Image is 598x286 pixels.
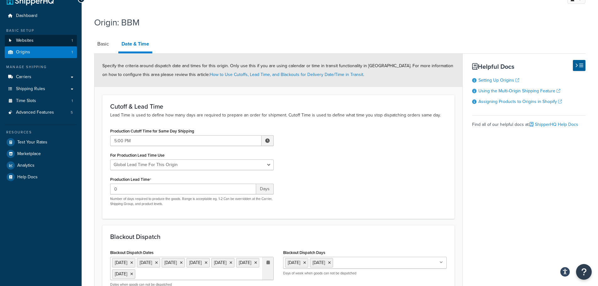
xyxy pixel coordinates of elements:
[478,77,519,84] a: Setting Up Origins
[110,129,194,133] label: Production Cutoff Time for Same Day Shipping
[110,103,447,110] h3: Cutoff & Lead Time
[16,110,54,115] span: Advanced Features
[472,115,585,129] div: Find all of our helpful docs at:
[5,130,77,135] div: Resources
[137,258,160,267] li: [DATE]
[211,258,234,267] li: [DATE]
[17,175,38,180] span: Help Docs
[5,148,77,159] a: Marketplace
[5,107,77,118] a: Advanced Features5
[5,71,77,83] a: Carriers
[5,160,77,171] a: Analytics
[5,95,77,107] a: Time Slots1
[313,259,325,266] span: [DATE]
[283,250,325,255] label: Blackout Dispatch Days
[5,107,77,118] li: Advanced Features
[573,60,585,71] button: Hide Help Docs
[530,121,578,128] a: ShipperHQ Help Docs
[110,250,154,255] label: Blackout Dispatch Dates
[283,271,447,276] p: Days of week when goods can not be dispatched
[472,63,585,70] h3: Helpful Docs
[16,74,31,80] span: Carriers
[5,137,77,148] a: Test Your Rates
[5,35,77,46] li: Websites
[110,233,447,240] h3: Blackout Dispatch
[102,62,453,78] span: Specify the criteria around dispatch date and times for this origin. Only use this if you are usi...
[72,98,73,104] span: 1
[478,88,560,94] a: Using the Multi-Origin Shipping Feature
[5,28,77,33] div: Basic Setup
[17,163,35,168] span: Analytics
[186,258,210,267] li: [DATE]
[72,38,73,43] span: 1
[16,50,30,55] span: Origins
[5,10,77,22] a: Dashboard
[5,64,77,70] div: Manage Shipping
[210,71,363,78] a: How to Use Cutoffs, Lead Time, and Blackouts for Delivery Date/Time in Transit
[110,197,274,206] p: Number of days required to produce the goods. Range is acceptable eg. 1-2 Can be overridden at th...
[17,151,41,157] span: Marketplace
[236,258,259,267] li: [DATE]
[5,46,77,58] li: Origins
[5,46,77,58] a: Origins1
[110,177,151,182] label: Production Lead Time
[16,98,36,104] span: Time Slots
[110,153,164,158] label: For Production Lead Time Use
[256,184,274,194] span: Days
[118,36,152,53] a: Date & Time
[112,258,135,267] li: [DATE]
[17,140,47,145] span: Test Your Rates
[16,86,45,92] span: Shipping Rules
[5,35,77,46] a: Websites1
[5,171,77,183] a: Help Docs
[112,269,135,279] li: [DATE]
[5,95,77,107] li: Time Slots
[71,110,73,115] span: 5
[288,259,300,266] span: [DATE]
[16,13,37,19] span: Dashboard
[72,50,73,55] span: 1
[110,112,447,119] p: Lead Time is used to define how many days are required to prepare an order for shipment. Cutoff T...
[5,83,77,95] a: Shipping Rules
[576,264,592,280] button: Open Resource Center
[478,98,562,105] a: Assigning Products to Origins in Shopify
[16,38,34,43] span: Websites
[162,258,185,267] li: [DATE]
[94,36,112,51] a: Basic
[94,16,578,29] h1: Origin: BBM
